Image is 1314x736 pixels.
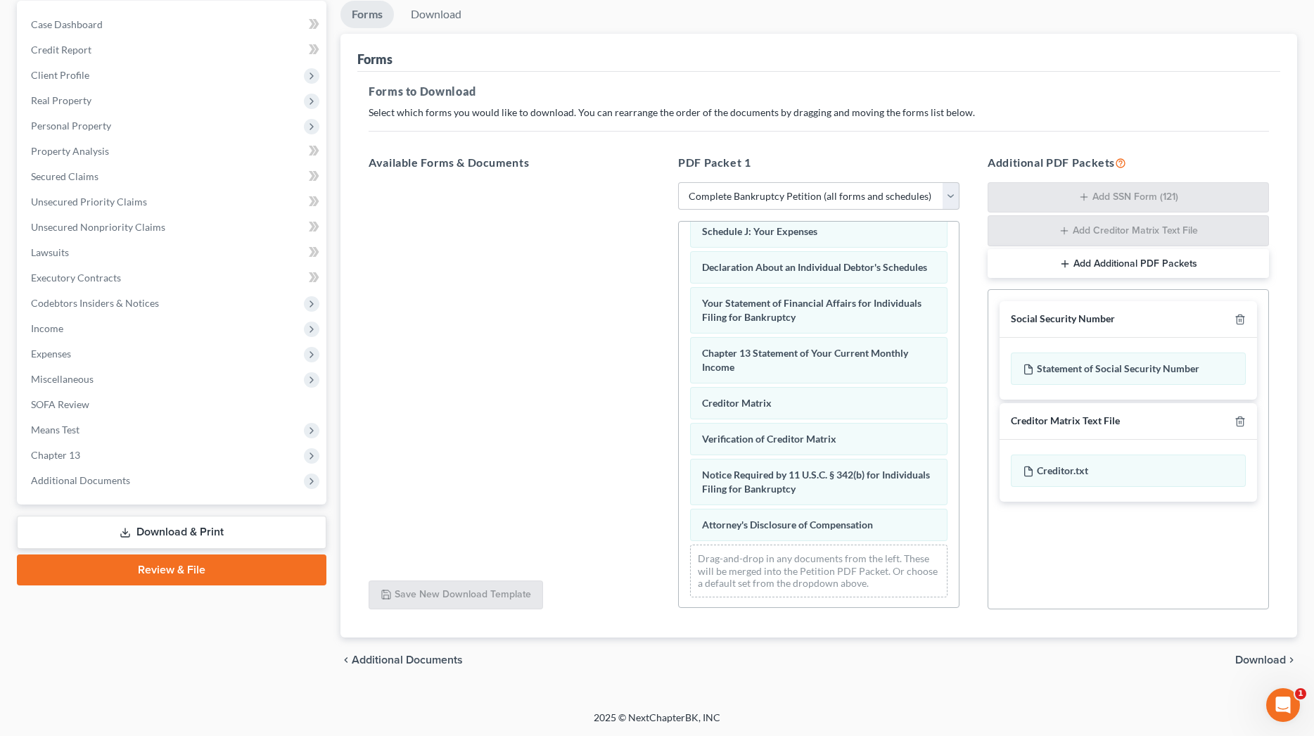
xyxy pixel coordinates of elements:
span: Attorney's Disclosure of Compensation [702,519,873,531]
a: Secured Claims [20,164,326,189]
a: Download [400,1,473,28]
span: Real Property [31,94,91,106]
span: Client Profile [31,69,89,81]
span: SOFA Review [31,398,89,410]
span: Personal Property [31,120,111,132]
a: Review & File [17,554,326,585]
a: Executory Contracts [20,265,326,291]
span: Chapter 13 [31,449,80,461]
div: Creditor Matrix Text File [1011,414,1120,428]
span: Your Statement of Financial Affairs for Individuals Filing for Bankruptcy [702,297,921,323]
span: Case Dashboard [31,18,103,30]
button: Save New Download Template [369,580,543,610]
div: Drag-and-drop in any documents from the left. These will be merged into the Petition PDF Packet. ... [690,545,948,597]
span: Codebtors Insiders & Notices [31,297,159,309]
span: Schedule J: Your Expenses [702,225,817,237]
button: Add Creditor Matrix Text File [988,215,1269,246]
h5: PDF Packet 1 [678,154,959,171]
button: Add SSN Form (121) [988,182,1269,213]
i: chevron_left [340,654,352,666]
a: Unsecured Nonpriority Claims [20,215,326,240]
a: Download & Print [17,516,326,549]
button: Add Additional PDF Packets [988,249,1269,279]
span: Means Test [31,424,79,436]
h5: Available Forms & Documents [369,154,650,171]
span: Property Analysis [31,145,109,157]
a: Lawsuits [20,240,326,265]
span: Unsecured Priority Claims [31,196,147,208]
div: Statement of Social Security Number [1011,353,1246,385]
span: Chapter 13 Statement of Your Current Monthly Income [702,347,908,373]
a: Case Dashboard [20,12,326,37]
div: 2025 © NextChapterBK, INC [256,711,1058,736]
div: Creditor.txt [1011,455,1246,487]
span: Notice Required by 11 U.S.C. § 342(b) for Individuals Filing for Bankruptcy [702,469,930,495]
a: Forms [340,1,394,28]
span: Additional Documents [31,474,130,486]
span: Verification of Creditor Matrix [702,433,836,445]
span: Miscellaneous [31,373,94,385]
span: Download [1235,654,1286,666]
span: Expenses [31,348,71,360]
span: Creditor Matrix [702,397,772,409]
span: Income [31,322,63,334]
p: Select which forms you would like to download. You can rearrange the order of the documents by dr... [369,106,1269,120]
span: Secured Claims [31,170,98,182]
span: Additional Documents [352,654,463,666]
a: Property Analysis [20,139,326,164]
span: Declaration About an Individual Debtor's Schedules [702,261,927,273]
a: chevron_left Additional Documents [340,654,463,666]
h5: Additional PDF Packets [988,154,1269,171]
span: Unsecured Nonpriority Claims [31,221,165,233]
button: Download chevron_right [1235,654,1297,666]
iframe: Intercom live chat [1266,688,1300,722]
i: chevron_right [1286,654,1297,666]
span: Credit Report [31,44,91,56]
div: Forms [357,51,393,68]
span: 1 [1295,688,1306,699]
a: Credit Report [20,37,326,63]
a: SOFA Review [20,392,326,417]
span: Executory Contracts [31,272,121,284]
a: Unsecured Priority Claims [20,189,326,215]
div: Social Security Number [1011,312,1115,326]
span: Lawsuits [31,246,69,258]
h5: Forms to Download [369,83,1269,100]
